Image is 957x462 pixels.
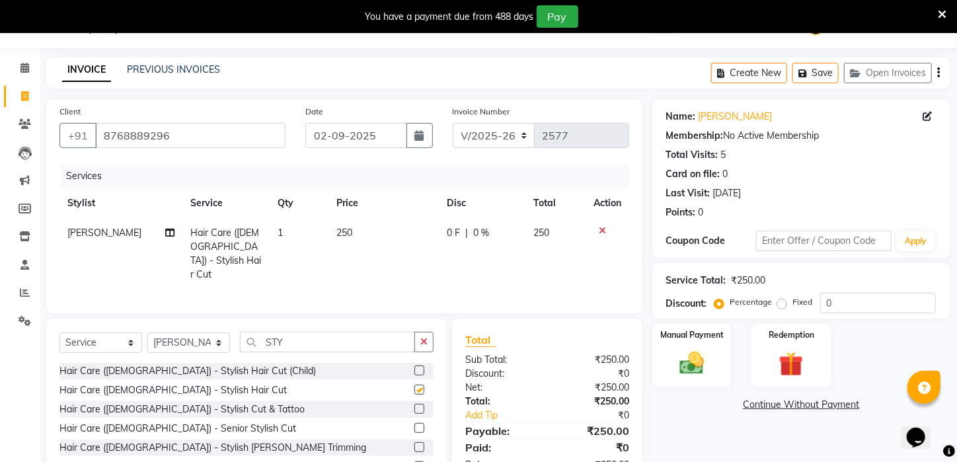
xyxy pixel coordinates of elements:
[525,188,586,218] th: Total
[547,367,639,381] div: ₹0
[270,188,328,218] th: Qty
[365,10,534,24] div: You have a payment due from 488 days
[305,106,323,118] label: Date
[712,186,741,200] div: [DATE]
[547,395,639,408] div: ₹250.00
[67,227,141,239] span: [PERSON_NAME]
[672,349,712,377] img: _cash.svg
[756,231,892,251] input: Enter Offer / Coupon Code
[547,440,639,455] div: ₹0
[59,403,305,416] div: Hair Care ([DEMOGRAPHIC_DATA]) - Stylish Cut & Tattoo
[59,364,316,378] div: Hair Care ([DEMOGRAPHIC_DATA]) - Stylish Hair Cut (Child)
[190,227,261,280] span: Hair Care ([DEMOGRAPHIC_DATA]) - Stylish Hair Cut
[722,167,728,181] div: 0
[455,423,547,439] div: Payable:
[666,129,937,143] div: No Active Membership
[901,409,944,449] iframe: chat widget
[731,274,765,288] div: ₹250.00
[666,186,710,200] div: Last Visit:
[474,226,490,240] span: 0 %
[547,423,639,439] div: ₹250.00
[666,297,707,311] div: Discount:
[455,395,547,408] div: Total:
[59,188,182,218] th: Stylist
[440,188,526,218] th: Disc
[698,110,772,124] a: [PERSON_NAME]
[666,129,723,143] div: Membership:
[547,381,639,395] div: ₹250.00
[537,5,578,28] button: Pay
[465,333,496,347] span: Total
[792,296,812,308] label: Fixed
[547,353,639,367] div: ₹250.00
[59,422,296,436] div: Hair Care ([DEMOGRAPHIC_DATA]) - Senior Stylish Cut
[455,353,547,367] div: Sub Total:
[666,234,756,248] div: Coupon Code
[59,123,96,148] button: +91
[771,349,811,379] img: _gift.svg
[278,227,283,239] span: 1
[182,188,270,218] th: Service
[897,231,935,251] button: Apply
[666,148,718,162] div: Total Visits:
[59,106,81,118] label: Client
[455,367,547,381] div: Discount:
[61,164,639,188] div: Services
[586,188,629,218] th: Action
[666,206,695,219] div: Points:
[666,110,695,124] div: Name:
[455,408,562,422] a: Add Tip
[336,227,352,239] span: 250
[533,227,549,239] span: 250
[466,226,469,240] span: |
[720,148,726,162] div: 5
[127,63,220,75] a: PREVIOUS INVOICES
[453,106,510,118] label: Invoice Number
[62,58,111,82] a: INVOICE
[455,381,547,395] div: Net:
[666,167,720,181] div: Card on file:
[447,226,461,240] span: 0 F
[455,440,547,455] div: Paid:
[95,123,286,148] input: Search by Name/Mobile/Email/Code
[698,206,703,219] div: 0
[59,383,287,397] div: Hair Care ([DEMOGRAPHIC_DATA]) - Stylish Hair Cut
[59,441,366,455] div: Hair Care ([DEMOGRAPHIC_DATA]) - Stylish [PERSON_NAME] Trimming
[844,63,932,83] button: Open Invoices
[711,63,787,83] button: Create New
[666,274,726,288] div: Service Total:
[240,332,415,352] input: Search or Scan
[328,188,440,218] th: Price
[562,408,639,422] div: ₹0
[660,329,724,341] label: Manual Payment
[730,296,772,308] label: Percentage
[655,398,948,412] a: Continue Without Payment
[792,63,839,83] button: Save
[769,329,814,341] label: Redemption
